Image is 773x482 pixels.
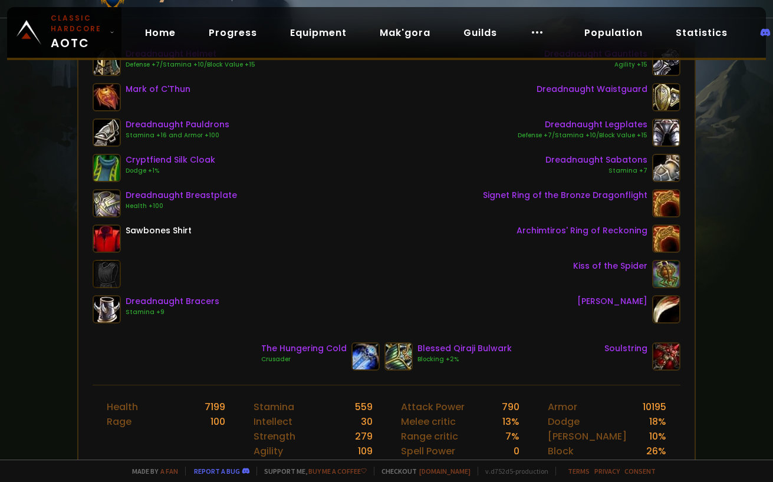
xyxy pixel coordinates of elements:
a: Mak'gora [370,21,440,45]
div: [PERSON_NAME] [577,295,647,308]
a: Equipment [281,21,356,45]
div: 0 % [505,458,519,473]
div: 10 % [649,429,666,444]
div: 30 [361,414,373,429]
div: 790 [502,400,519,414]
div: Crusader [261,355,347,364]
a: Statistics [666,21,737,45]
a: Consent [624,467,656,476]
img: item-19406 [652,295,680,323]
div: 47 [360,458,373,473]
div: Health +100 [126,202,237,211]
img: item-22417 [652,118,680,147]
div: 559 [355,400,373,414]
div: Stamina +7 [545,166,647,176]
img: item-22416 [93,189,121,217]
img: item-22419 [93,118,121,147]
img: item-21199 [652,189,680,217]
div: 279 [355,429,373,444]
span: v. d752d5 - production [478,467,548,476]
a: Classic HardcoreAOTC [7,7,121,58]
img: item-22954 [652,260,680,288]
img: item-22938 [93,154,121,182]
span: Support me, [256,467,367,476]
div: Intellect [254,414,292,429]
a: Terms [568,467,590,476]
div: Agility [254,444,283,458]
div: Melee critic [401,414,456,429]
small: Classic Hardcore [51,13,105,34]
div: Defense +7/Stamina +10/Block Value +15 [126,60,255,70]
a: Home [136,21,185,45]
div: Dreadnaught Waistguard [537,83,647,95]
div: 100 [210,414,225,429]
div: [PERSON_NAME] [548,429,627,444]
a: [DOMAIN_NAME] [419,467,471,476]
div: The Hungering Cold [261,342,347,355]
div: 7199 [205,400,225,414]
div: Agility +15 [544,60,647,70]
div: Defense +7/Stamina +10/Block Value +15 [518,131,647,140]
div: Spell critic [401,458,450,473]
div: 10195 [643,400,666,414]
div: 7 % [505,429,519,444]
div: 18 % [649,414,666,429]
span: AOTC [51,13,105,52]
div: 109 [358,444,373,458]
img: item-22811 [652,342,680,371]
img: item-23577 [351,342,380,371]
a: a fan [160,467,178,476]
div: Soulstring [604,342,647,355]
div: Dreadnaught Breastplate [126,189,237,202]
div: Stamina +9 [126,308,219,317]
div: Cryptfiend Silk Cloak [126,154,215,166]
a: Population [575,21,652,45]
img: item-21269 [384,342,413,371]
a: Guilds [454,21,506,45]
a: Progress [199,21,267,45]
div: Spirit [254,458,278,473]
div: Armor [548,400,577,414]
div: Signet Ring of the Bronze Dragonflight [483,189,647,202]
div: Rage [107,414,131,429]
div: Range critic [401,429,458,444]
img: item-22422 [652,83,680,111]
div: Stamina [254,400,294,414]
div: Dreadnaught Bracers [126,295,219,308]
div: Dreadnaught Legplates [518,118,647,131]
span: Made by [125,467,178,476]
div: Blocking +2% [417,355,512,364]
div: Spell Power [401,444,455,458]
div: Health [107,400,138,414]
span: Checkout [374,467,471,476]
a: Report a bug [194,467,240,476]
div: Dodge +1% [126,166,215,176]
div: Block [548,444,574,458]
img: item-14617 [93,225,121,253]
img: item-22420 [652,154,680,182]
a: Privacy [594,467,620,476]
img: item-22423 [93,295,121,323]
div: Strength [254,429,295,444]
div: Mark of C'Thun [126,83,190,95]
div: Dreadnaught Pauldrons [126,118,229,131]
div: Dreadnaught Sabatons [545,154,647,166]
img: item-22732 [93,83,121,111]
div: Blessed Qiraji Bulwark [417,342,512,355]
div: 26 % [646,444,666,458]
div: 13 % [502,414,519,429]
div: Stamina +16 and Armor +100 [126,131,229,140]
div: Sawbones Shirt [126,225,192,237]
a: Buy me a coffee [308,467,367,476]
div: Archimtiros' Ring of Reckoning [517,225,647,237]
div: Dodge [548,414,580,429]
img: item-22421 [652,48,680,76]
div: 0 [514,444,519,458]
div: Attack Power [401,400,465,414]
img: item-22418 [93,48,121,76]
div: Kiss of the Spider [573,260,647,272]
img: item-19376 [652,225,680,253]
